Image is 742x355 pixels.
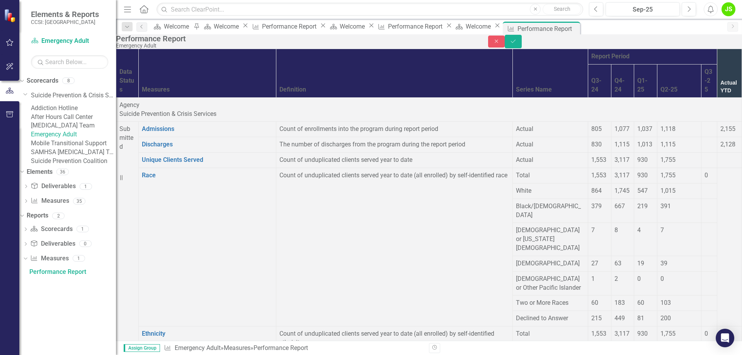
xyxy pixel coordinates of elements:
[30,239,75,248] a: Deliverables
[516,260,580,267] span: [DEMOGRAPHIC_DATA]
[175,344,221,352] a: Emergency Adult
[591,187,602,194] span: 864
[30,225,72,234] a: Scorecards
[720,125,735,132] span: 2,155
[142,172,156,179] a: Race
[660,330,676,337] span: 1,755
[516,202,581,219] span: Black/[DEMOGRAPHIC_DATA]
[119,125,133,150] span: Submitted
[249,22,319,31] a: Performance Report
[214,22,241,31] div: Welcome
[119,101,739,110] div: Agency
[614,202,625,210] span: 667
[591,141,602,148] span: 830
[716,329,734,347] div: Open Intercom Messenger
[151,22,191,31] a: Welcome
[554,6,570,12] span: Search
[27,168,53,177] a: Elements
[614,141,630,148] span: 1,115
[637,299,644,306] span: 60
[279,330,509,347] p: Count of unduplicated clients served year to date (all enrolled) by self-identified ethnicity.
[637,141,652,148] span: 1,013
[660,172,676,179] span: 1,755
[254,344,308,352] div: Performance Report
[660,141,676,148] span: 1,115
[637,156,648,163] span: 930
[52,212,65,219] div: 2
[614,226,618,234] span: 8
[660,226,664,234] span: 7
[31,197,69,206] a: Measures
[614,260,621,267] span: 63
[279,171,509,180] p: Count of unduplicated clients served year to date (all enrolled) by self-identified race
[62,78,75,84] div: 8
[591,156,606,163] span: 1,553
[79,241,92,247] div: 0
[31,19,99,25] small: CCSI: [GEOGRAPHIC_DATA]
[660,156,676,163] span: 1,755
[591,260,598,267] span: 27
[142,156,203,163] a: Unique Clients Served
[4,9,17,22] img: ClearPoint Strategy
[124,344,160,352] span: Assign Group
[516,330,530,337] span: Total
[279,85,509,94] div: Definition
[29,268,116,275] div: Performance Report
[720,141,735,148] span: 2,128
[614,314,625,322] span: 449
[591,226,595,234] span: 7
[279,156,509,165] p: Count of unduplicated clients served year to date
[660,314,671,322] span: 200
[453,22,493,31] a: Welcome
[637,226,641,234] span: 4
[27,76,58,85] a: Scorecards
[591,125,602,132] span: 805
[27,211,48,220] a: Reports
[660,187,676,194] span: 1,015
[614,275,618,282] span: 2
[119,110,739,119] p: Suicide Prevention & Crisis Services
[591,275,595,282] span: 1
[614,330,630,337] span: 3,117
[722,2,735,16] button: JS
[31,10,99,19] span: Elements & Reports
[637,187,648,194] span: 547
[705,330,708,337] span: 0
[164,344,423,353] div: » »
[516,85,585,94] div: Series Name
[660,299,671,306] span: 103
[591,52,714,61] div: Report Period
[516,299,568,306] span: Two or More Races
[31,91,116,100] a: Suicide Prevention & Crisis Services
[201,22,241,31] a: Welcome
[31,157,116,166] a: Suicide Prevention Coalition
[279,140,509,149] div: The number of discharges from the program during the report period
[637,330,648,337] span: 930
[516,125,533,132] span: Actual
[516,156,533,163] span: Actual
[660,202,671,210] span: 391
[516,141,533,148] span: Actual
[591,314,602,322] span: 215
[466,22,493,31] div: Welcome
[720,79,739,94] div: Actual YTD
[31,139,116,148] a: Mobile Transitional Support
[73,198,85,204] div: 35
[660,125,676,132] span: 1,118
[30,254,68,263] a: Measures
[142,141,173,148] a: Discharges
[705,172,708,179] span: 0
[116,43,473,49] div: Emergency Adult
[637,275,641,282] span: 0
[375,22,445,31] a: Performance Report
[262,22,319,31] div: Performance Report
[660,275,664,282] span: 0
[608,5,677,14] div: Sep-25
[327,22,367,31] a: Welcome
[516,172,530,179] span: Total
[73,255,85,262] div: 1
[614,299,625,306] span: 183
[31,182,75,191] a: Deliverables
[31,121,116,130] a: [MEDICAL_DATA] Team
